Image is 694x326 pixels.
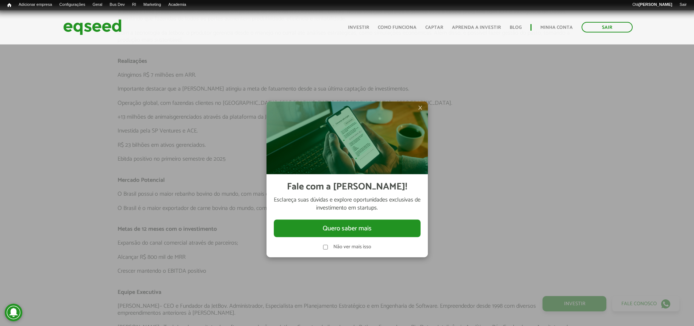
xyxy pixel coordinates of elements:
a: RI [129,2,140,8]
a: Marketing [140,2,165,8]
a: Investir [348,25,369,30]
a: Início [4,2,15,9]
p: Esclareça suas dúvidas e explore oportunidades exclusivas de investimento em startups. [274,196,421,212]
a: Configurações [56,2,89,8]
a: Blog [510,25,522,30]
span: Início [7,3,11,8]
a: Como funciona [378,25,417,30]
a: Minha conta [540,25,573,30]
a: Captar [425,25,443,30]
a: Sair [582,22,633,32]
a: Geral [89,2,106,8]
a: Aprenda a investir [452,25,501,30]
a: Sair [676,2,690,8]
a: Bus Dev [106,2,129,8]
label: Não ver mais isso [333,245,371,250]
button: Quero saber mais [274,219,421,237]
strong: [PERSON_NAME] [639,2,672,7]
a: Adicionar empresa [15,2,56,8]
img: EqSeed [63,18,122,37]
span: × [418,103,422,112]
img: Imagem celular [267,101,428,174]
a: Academia [165,2,190,8]
a: Olá[PERSON_NAME] [629,2,676,8]
h2: Fale com a [PERSON_NAME]! [287,182,407,192]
